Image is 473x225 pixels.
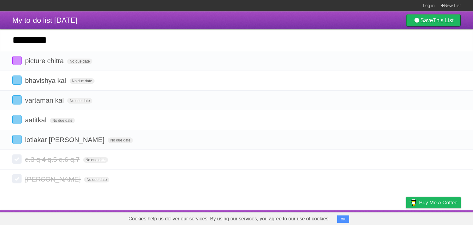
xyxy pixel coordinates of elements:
[84,177,109,182] span: No due date
[377,212,391,223] a: Terms
[83,157,108,163] span: No due date
[398,212,414,223] a: Privacy
[25,156,81,163] span: q.3 q.4 q.5 q.6 q.7
[67,98,92,104] span: No due date
[12,76,22,85] label: Done
[406,14,461,27] a: SaveThis List
[25,175,82,183] span: [PERSON_NAME]
[409,197,418,208] img: Buy me a coffee
[337,215,349,223] button: OK
[433,17,454,23] b: This List
[67,59,92,64] span: No due date
[12,154,22,164] label: Done
[12,16,78,24] span: My to-do list [DATE]
[108,137,133,143] span: No due date
[50,118,75,123] span: No due date
[345,212,370,223] a: Developers
[324,212,337,223] a: About
[406,197,461,208] a: Buy me a coffee
[422,212,461,223] a: Suggest a feature
[25,96,65,104] span: vartaman kal
[12,95,22,104] label: Done
[12,135,22,144] label: Done
[25,57,65,65] span: picture chitra
[122,213,336,225] span: Cookies help us deliver our services. By using our services, you agree to our use of cookies.
[25,116,48,124] span: aatitkal
[70,78,95,84] span: No due date
[419,197,458,208] span: Buy me a coffee
[12,174,22,183] label: Done
[25,77,67,84] span: bhavishya kal
[12,115,22,124] label: Done
[25,136,106,144] span: lotlakar [PERSON_NAME]
[12,56,22,65] label: Done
